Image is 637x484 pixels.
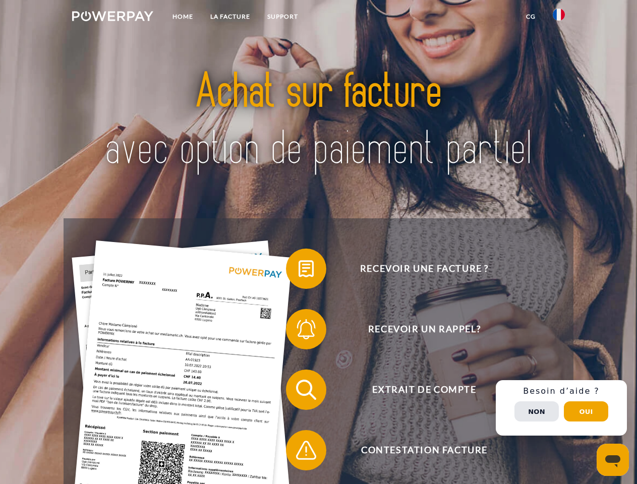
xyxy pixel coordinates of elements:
img: qb_search.svg [294,377,319,402]
button: Contestation Facture [286,430,548,470]
a: CG [517,8,544,26]
img: qb_bill.svg [294,256,319,281]
a: Home [164,8,202,26]
img: logo-powerpay-white.svg [72,11,153,21]
img: qb_bell.svg [294,317,319,342]
div: Schnellhilfe [496,380,627,436]
button: Oui [564,401,608,421]
img: qb_warning.svg [294,438,319,463]
button: Extrait de compte [286,370,548,410]
a: LA FACTURE [202,8,259,26]
h3: Besoin d’aide ? [502,386,621,396]
button: Non [514,401,559,421]
span: Recevoir une facture ? [301,249,548,289]
span: Recevoir un rappel? [301,309,548,349]
span: Extrait de compte [301,370,548,410]
button: Recevoir un rappel? [286,309,548,349]
iframe: Bouton de lancement de la fenêtre de messagerie [597,444,629,476]
img: title-powerpay_fr.svg [96,48,541,193]
img: fr [553,9,565,21]
a: Support [259,8,307,26]
button: Recevoir une facture ? [286,249,548,289]
span: Contestation Facture [301,430,548,470]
